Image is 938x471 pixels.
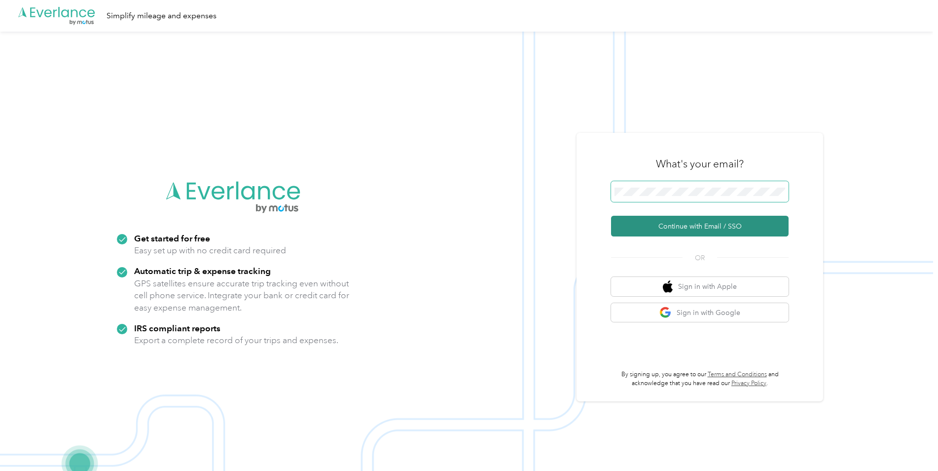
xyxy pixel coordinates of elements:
[659,307,672,319] img: google logo
[107,10,216,22] div: Simplify mileage and expenses
[134,244,286,257] p: Easy set up with no credit card required
[134,277,350,314] p: GPS satellites ensure accurate trip tracking even without cell phone service. Integrate your bank...
[611,216,789,236] button: Continue with Email / SSO
[134,266,271,276] strong: Automatic trip & expense tracking
[656,157,744,171] h3: What's your email?
[134,323,220,333] strong: IRS compliant reports
[134,233,210,243] strong: Get started for free
[611,277,789,296] button: apple logoSign in with Apple
[134,334,338,347] p: Export a complete record of your trips and expenses.
[611,370,789,388] p: By signing up, you agree to our and acknowledge that you have read our .
[683,253,717,263] span: OR
[731,380,766,387] a: Privacy Policy
[708,371,767,378] a: Terms and Conditions
[611,303,789,322] button: google logoSign in with Google
[663,280,673,293] img: apple logo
